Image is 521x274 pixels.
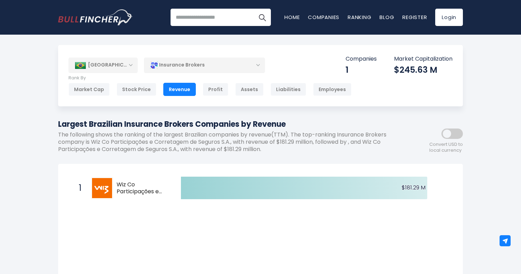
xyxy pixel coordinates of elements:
span: 1 [75,182,82,194]
a: Login [435,9,463,26]
div: Profit [203,83,228,96]
a: Blog [380,14,394,21]
span: Wiz Co Participações e Corretagem de Seguros S.A. [117,181,169,196]
p: Companies [346,55,377,63]
div: Insurance Brokers [144,57,265,73]
img: Wiz Co Participações e Corretagem de Seguros S.A. [92,178,112,198]
div: Revenue [163,83,196,96]
a: Go to homepage [58,9,132,25]
text: $181.29 M [402,184,426,192]
a: Companies [308,14,339,21]
button: Search [254,9,271,26]
h1: Largest Brazilian Insurance Brokers Companies by Revenue [58,118,401,130]
div: Stock Price [117,83,156,96]
div: $245.63 M [394,64,453,75]
a: Ranking [348,14,371,21]
p: The following shows the ranking of the largest Brazilian companies by revenue(TTM). The top-ranki... [58,131,401,153]
div: Assets [235,83,264,96]
div: Employees [313,83,351,96]
a: Home [284,14,300,21]
a: Register [402,14,427,21]
div: Liabilities [271,83,306,96]
span: Convert USD to local currency [429,142,463,153]
div: 1 [346,64,377,75]
p: Market Capitalization [394,55,453,63]
p: Rank By [68,75,351,81]
div: Market Cap [68,83,110,96]
div: [GEOGRAPHIC_DATA] [68,58,138,73]
img: Bullfincher logo [58,9,133,25]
